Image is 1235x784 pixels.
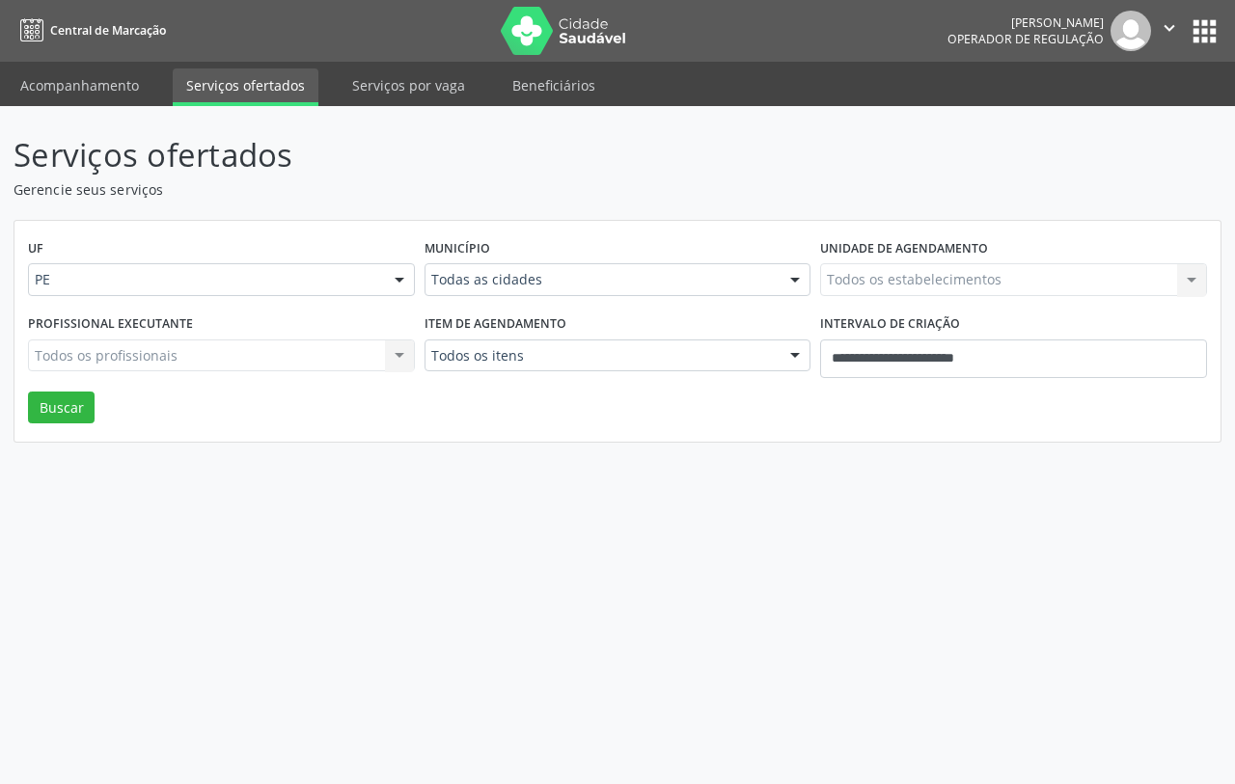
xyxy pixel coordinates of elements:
span: Operador de regulação [947,31,1104,47]
p: Serviços ofertados [14,131,859,179]
label: Unidade de agendamento [820,234,988,264]
button:  [1151,11,1188,51]
a: Beneficiários [499,68,609,102]
a: Acompanhamento [7,68,152,102]
span: Todas as cidades [431,270,772,289]
label: Item de agendamento [425,310,566,339]
span: Central de Marcação [50,22,166,39]
i:  [1159,17,1180,39]
span: Todos os itens [431,346,772,365]
span: PE [35,270,375,289]
p: Gerencie seus serviços [14,179,859,200]
div: [PERSON_NAME] [947,14,1104,31]
a: Serviços por vaga [339,68,479,102]
a: Serviços ofertados [173,68,318,106]
label: Intervalo de criação [820,310,960,339]
button: Buscar [28,392,95,424]
label: UF [28,234,43,264]
label: Município [425,234,490,264]
button: apps [1188,14,1221,48]
a: Central de Marcação [14,14,166,46]
img: img [1111,11,1151,51]
label: Profissional executante [28,310,193,339]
